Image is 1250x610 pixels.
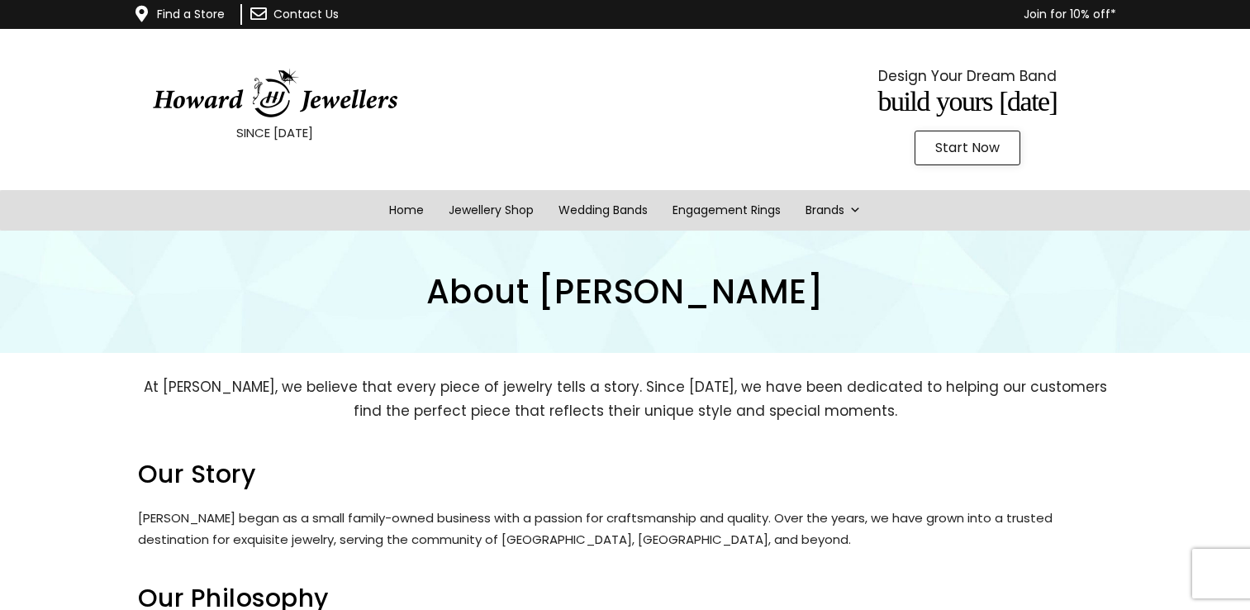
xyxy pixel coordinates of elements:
a: Engagement Rings [660,190,793,231]
p: At [PERSON_NAME], we believe that every piece of jewelry tells a story. Since [DATE], we have bee... [138,375,1113,425]
span: Start Now [935,141,1000,155]
a: Start Now [915,131,1020,165]
a: Find a Store [157,6,225,22]
a: Contact Us [273,6,339,22]
a: Brands [793,190,873,231]
a: Wedding Bands [546,190,660,231]
a: Jewellery Shop [436,190,546,231]
a: Home [377,190,436,231]
p: Design Your Dream Band [734,64,1200,88]
p: SINCE [DATE] [41,122,508,144]
img: HowardJewellersLogo-04 [151,69,399,118]
h2: Our Story [138,462,1113,487]
p: [PERSON_NAME] began as a small family-owned business with a passion for craftsmanship and quality... [138,508,1113,551]
h1: About [PERSON_NAME] [138,275,1113,308]
span: Build Yours [DATE] [878,86,1058,117]
p: Join for 10% off* [435,4,1116,25]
